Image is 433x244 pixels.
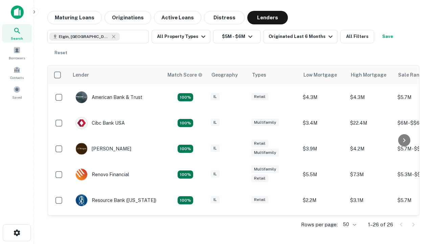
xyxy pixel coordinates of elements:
a: Contacts [2,63,32,82]
td: $3.1M [347,187,394,213]
div: IL [211,119,220,126]
div: Low Mortgage [303,71,337,79]
div: Matching Properties: 4, hasApolloMatch: undefined [178,119,193,127]
div: Matching Properties: 4, hasApolloMatch: undefined [178,196,193,204]
a: Search [2,24,32,42]
div: American Bank & Trust [75,91,142,103]
td: $7.3M [347,162,394,187]
button: Originations [105,11,151,24]
iframe: Chat Widget [399,168,433,201]
div: Capitalize uses an advanced AI algorithm to match your search with the best lender. The match sco... [167,71,203,79]
div: [PERSON_NAME] [75,143,131,155]
div: High Mortgage [351,71,386,79]
button: Active Loans [154,11,201,24]
span: Borrowers [9,55,25,61]
div: Cibc Bank USA [75,117,125,129]
a: Saved [2,83,32,101]
td: $5.5M [299,162,347,187]
button: All Property Types [152,30,210,43]
span: Search [11,36,23,41]
a: Borrowers [2,44,32,62]
button: Lenders [247,11,288,24]
button: Save your search to get updates of matches that match your search criteria. [377,30,398,43]
img: picture [76,169,87,180]
div: Originated Last 6 Months [269,33,335,41]
div: Renovo Financial [75,168,129,181]
div: Lender [73,71,89,79]
div: IL [211,144,220,152]
td: $22.4M [347,110,394,136]
div: IL [211,93,220,101]
div: Retail [251,93,268,101]
div: Retail [251,175,268,182]
div: Types [252,71,266,79]
td: $4.2M [347,136,394,162]
th: High Mortgage [347,65,394,84]
p: 1–26 of 26 [368,221,393,229]
div: Matching Properties: 7, hasApolloMatch: undefined [178,93,193,101]
button: All Filters [340,30,374,43]
div: Multifamily [251,165,279,173]
div: Geography [211,71,238,79]
p: Rows per page: [301,221,338,229]
th: Lender [69,65,163,84]
div: Multifamily [251,119,279,126]
div: Retail [251,140,268,147]
div: 50 [340,220,357,229]
th: Types [248,65,299,84]
td: $4.3M [299,84,347,110]
div: IL [211,196,220,204]
th: Capitalize uses an advanced AI algorithm to match your search with the best lender. The match sco... [163,65,207,84]
img: capitalize-icon.png [11,5,24,19]
button: Maturing Loans [47,11,102,24]
span: Elgin, [GEOGRAPHIC_DATA], [GEOGRAPHIC_DATA] [59,34,110,40]
td: $3.9M [299,136,347,162]
div: Matching Properties: 4, hasApolloMatch: undefined [178,145,193,153]
button: Originated Last 6 Months [263,30,338,43]
div: Multifamily [251,149,279,157]
div: IL [211,170,220,178]
td: $4.3M [347,84,394,110]
img: picture [76,117,87,129]
th: Geography [207,65,248,84]
button: Reset [50,46,72,60]
td: $4M [347,213,394,239]
h6: Match Score [167,71,201,79]
button: Distress [204,11,245,24]
th: Low Mortgage [299,65,347,84]
img: picture [76,195,87,206]
td: $3.4M [299,110,347,136]
div: Resource Bank ([US_STATE]) [75,194,156,206]
td: $2.2M [299,187,347,213]
td: $4M [299,213,347,239]
div: Matching Properties: 4, hasApolloMatch: undefined [178,170,193,179]
div: Retail [251,196,268,204]
img: picture [76,143,87,155]
img: picture [76,91,87,103]
button: $5M - $6M [213,30,260,43]
span: Saved [12,95,22,100]
span: Contacts [10,75,24,80]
